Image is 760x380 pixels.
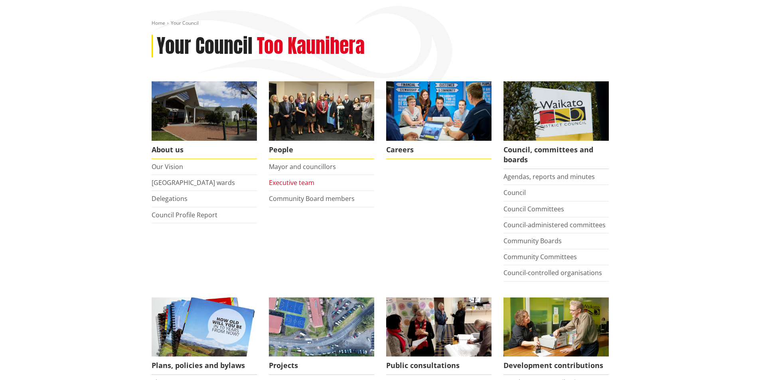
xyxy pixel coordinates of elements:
[386,81,492,159] a: Careers
[152,178,235,187] a: [GEOGRAPHIC_DATA] wards
[503,141,609,169] span: Council, committees and boards
[503,236,562,245] a: Community Boards
[503,252,577,261] a: Community Committees
[152,194,188,203] a: Delegations
[152,162,183,171] a: Our Vision
[503,205,564,213] a: Council Committees
[152,20,165,26] a: Home
[723,347,752,375] iframe: Messenger Launcher
[152,20,609,27] nav: breadcrumb
[152,356,257,375] span: Plans, policies and bylaws
[269,194,355,203] a: Community Board members
[269,81,374,159] a: 2022 Council People
[503,268,602,277] a: Council-controlled organisations
[503,81,609,169] a: Waikato-District-Council-sign Council, committees and boards
[503,297,609,375] a: FInd out more about fees and fines here Development contributions
[171,20,199,26] span: Your Council
[503,356,609,375] span: Development contributions
[269,356,374,375] span: Projects
[386,297,492,357] img: public-consultations
[157,35,253,58] h1: Your Council
[152,81,257,159] a: WDC Building 0015 About us
[152,297,257,375] a: We produce a number of plans, policies and bylaws including the Long Term Plan Plans, policies an...
[503,172,595,181] a: Agendas, reports and minutes
[503,221,606,229] a: Council-administered committees
[503,81,609,141] img: Waikato-District-Council-sign
[269,141,374,159] span: People
[152,297,257,357] img: Long Term Plan
[269,162,336,171] a: Mayor and councillors
[386,81,492,141] img: Office staff in meeting - Career page
[269,297,374,357] img: DJI_0336
[257,35,365,58] h2: Too Kaunihera
[386,356,492,375] span: Public consultations
[386,141,492,159] span: Careers
[152,141,257,159] span: About us
[269,178,314,187] a: Executive team
[269,81,374,141] img: 2022 Council
[386,297,492,375] a: public-consultations Public consultations
[503,188,526,197] a: Council
[152,81,257,141] img: WDC Building 0015
[503,297,609,357] img: Fees
[152,211,217,219] a: Council Profile Report
[269,297,374,375] a: Projects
